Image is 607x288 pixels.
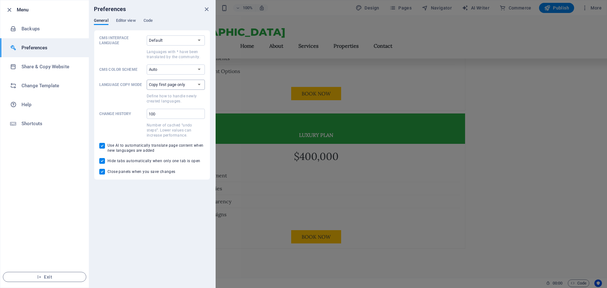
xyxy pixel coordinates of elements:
[94,17,108,26] span: General
[147,35,205,46] select: CMS Interface LanguageLanguages with * have been translated by the community.
[21,63,80,70] h6: Share & Copy Website
[21,82,80,89] h6: Change Template
[99,111,144,116] p: Change history
[147,123,205,138] p: Number of cached “undo steps”. Lower values can increase performance.
[144,17,153,26] span: Code
[21,44,80,52] h6: Preferences
[147,49,205,59] p: Languages with * have been translated by the community.
[147,94,205,104] p: Define how to handle newly created languages.
[147,64,205,75] select: CMS Color Scheme
[0,95,89,114] a: Help
[21,25,80,33] h6: Backups
[116,17,136,26] span: Editor view
[99,67,144,72] p: CMS Color Scheme
[99,82,144,87] p: Language Copy Mode
[3,272,86,282] button: Exit
[17,6,84,14] h6: Menu
[8,274,81,279] span: Exit
[147,80,205,90] select: Language Copy ModeDefine how to handle newly created languages.
[94,18,210,30] div: Preferences
[21,120,80,127] h6: Shortcuts
[107,143,205,153] span: Use AI to automatically translate page content when new languages are added
[21,101,80,108] h6: Help
[203,5,210,13] button: close
[107,169,175,174] span: Close panels when you save changes
[107,158,200,163] span: Hide tabs automatically when only one tab is open
[99,35,144,46] p: CMS Interface Language
[147,109,205,119] input: Change historyNumber of cached “undo steps”. Lower values can increase performance.
[94,5,126,13] h6: Preferences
